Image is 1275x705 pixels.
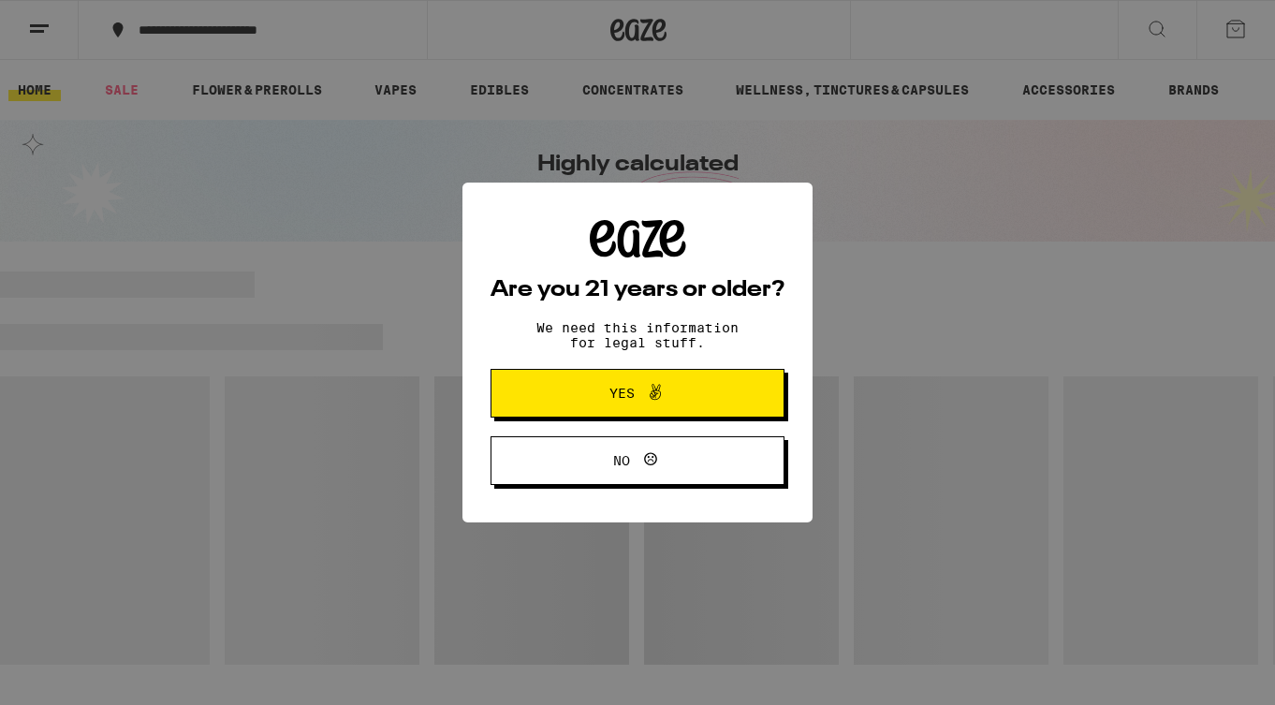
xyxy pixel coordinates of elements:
span: No [613,454,630,467]
span: Hi. Need any help? [11,13,135,28]
span: Yes [609,387,635,400]
button: Yes [491,369,784,418]
h2: Are you 21 years or older? [491,279,784,301]
p: We need this information for legal stuff. [520,320,755,350]
button: No [491,436,784,485]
